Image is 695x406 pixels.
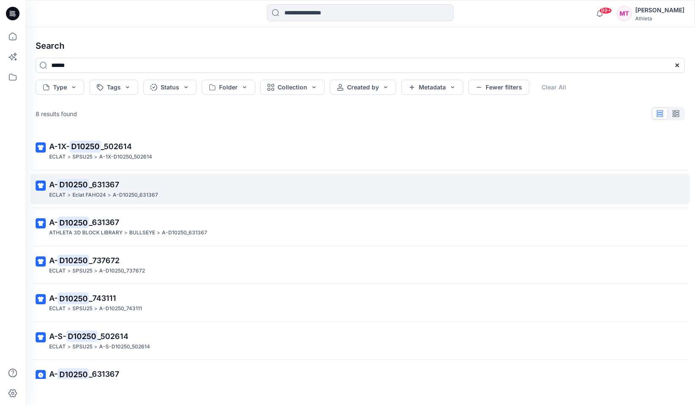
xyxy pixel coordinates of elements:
[99,342,150,351] p: A-S-D10250_502614
[49,256,58,265] span: A-
[108,191,111,200] p: >
[49,294,58,303] span: A-
[89,294,116,303] span: _743111
[89,256,120,265] span: _737672
[67,191,71,200] p: >
[89,180,119,189] span: _631367
[58,178,89,190] mark: D10250
[124,228,128,237] p: >
[89,370,119,378] span: _631367
[72,153,92,161] p: SPSU25
[49,228,122,237] p: ATHLETA 3D BLOCK LIBRARY
[97,332,128,341] span: _502614
[330,80,396,95] button: Created by
[31,136,690,167] a: A-1X-D10250_502614ECLAT>SPSU25>A-1X-D10250_502614
[49,304,66,313] p: ECLAT
[49,218,58,227] span: A-
[129,228,155,237] p: BULLSEYE
[99,304,142,313] p: A-D10250_743111
[31,363,690,394] a: A-D10250_631367ATHLETA 3D BLOCK LIBRARY>BULLSEYE>A-D10250_631367
[49,342,66,351] p: ECLAT
[72,267,92,275] p: SPSU25
[94,267,97,275] p: >
[635,5,684,15] div: [PERSON_NAME]
[58,368,89,380] mark: D10250
[113,191,158,200] p: A-D10250_631367
[143,80,197,95] button: Status
[31,211,690,242] a: A-D10250_631367ATHLETA 3D BLOCK LIBRARY>BULLSEYE>A-D10250_631367
[67,267,71,275] p: >
[94,304,97,313] p: >
[89,80,138,95] button: Tags
[49,267,66,275] p: ECLAT
[157,228,160,237] p: >
[617,6,632,21] div: MT
[49,153,66,161] p: ECLAT
[31,325,690,356] a: A-S-D10250_502614ECLAT>SPSU25>A-S-D10250_502614
[599,7,612,14] span: 99+
[36,80,84,95] button: Type
[89,218,119,227] span: _631367
[99,153,152,161] p: A-1X-D10250_502614
[49,142,69,151] span: A-1X-
[67,342,71,351] p: >
[72,342,92,351] p: SPSU25
[31,287,690,318] a: A-D10250_743111ECLAT>SPSU25>A-D10250_743111
[49,191,66,200] p: ECLAT
[67,153,71,161] p: >
[69,140,101,152] mark: D10250
[29,34,692,58] h4: Search
[94,342,97,351] p: >
[58,217,89,228] mark: D10250
[58,254,89,266] mark: D10250
[162,228,207,237] p: A-D10250_631367
[401,80,463,95] button: Metadata
[202,80,255,95] button: Folder
[99,267,145,275] p: A-D10250_737672
[67,304,71,313] p: >
[66,330,97,342] mark: D10250
[468,80,529,95] button: Fewer filters
[635,15,684,22] div: Athleta
[72,191,106,200] p: Eclat FAHO24
[49,370,58,378] span: A-
[260,80,325,95] button: Collection
[58,292,89,304] mark: D10250
[36,109,77,118] p: 8 results found
[94,153,97,161] p: >
[101,142,132,151] span: _502614
[49,332,66,341] span: A-S-
[31,174,690,205] a: A-D10250_631367ECLAT>Eclat FAHO24>A-D10250_631367
[72,304,92,313] p: SPSU25
[31,250,690,281] a: A-D10250_737672ECLAT>SPSU25>A-D10250_737672
[49,180,58,189] span: A-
